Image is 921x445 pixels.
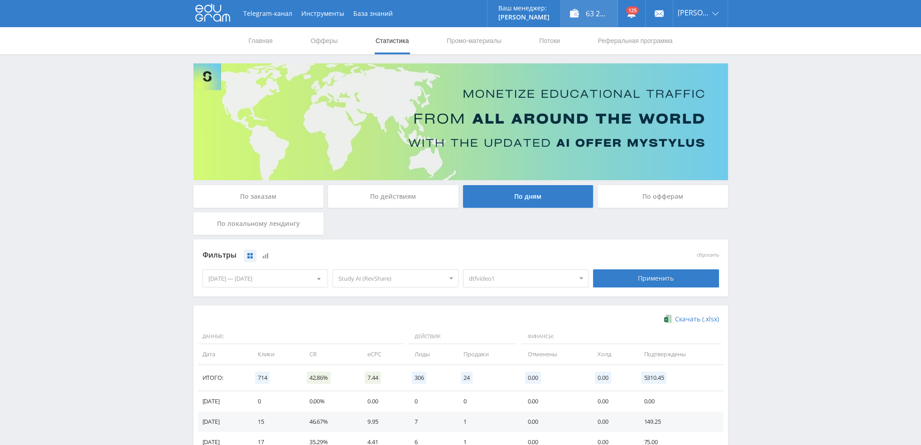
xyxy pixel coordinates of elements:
[405,412,454,432] td: 7
[203,270,328,287] div: [DATE] — [DATE]
[198,391,249,412] td: [DATE]
[521,329,721,345] span: Финансы:
[454,391,518,412] td: 0
[198,412,249,432] td: [DATE]
[598,185,728,208] div: По офферам
[300,344,358,364] td: CR
[446,27,502,54] a: Промо-материалы
[300,412,358,432] td: 46.67%
[249,412,300,432] td: 15
[249,391,300,412] td: 0
[538,27,561,54] a: Потоки
[664,315,718,324] a: Скачать (.xlsx)
[469,270,575,287] span: dtfvideo1
[635,391,723,412] td: 0.00
[641,372,666,384] span: 5310.45
[593,269,719,287] div: Применить
[635,412,723,432] td: 149.25
[203,249,589,262] div: Фильтры
[338,270,444,287] span: Study AI (RevShare)
[405,391,454,412] td: 0
[405,344,454,364] td: Лиды
[328,185,458,208] div: По действиям
[248,27,274,54] a: Главная
[519,412,589,432] td: 0.00
[519,391,589,412] td: 0.00
[198,329,403,345] span: Данные:
[525,372,541,384] span: 0.00
[358,344,405,364] td: eCPC
[412,372,427,384] span: 306
[249,344,300,364] td: Клики
[300,391,358,412] td: 0.00%
[193,212,324,235] div: По локальному лендингу
[678,9,709,16] span: [PERSON_NAME]
[635,344,723,364] td: Подтверждены
[358,391,405,412] td: 0.00
[664,314,672,323] img: xlsx
[697,252,719,258] button: сбросить
[588,344,635,364] td: Холд
[597,27,674,54] a: Реферальная программа
[498,5,550,12] p: Ваш менеджер:
[408,329,516,345] span: Действия:
[310,27,339,54] a: Офферы
[588,391,635,412] td: 0.00
[588,412,635,432] td: 0.00
[463,185,593,208] div: По дням
[193,63,728,180] img: Banner
[307,372,331,384] span: 42.86%
[519,344,589,364] td: Отменены
[255,372,270,384] span: 714
[675,316,719,323] span: Скачать (.xlsx)
[198,365,249,391] td: Итого:
[198,344,249,364] td: Дата
[365,372,381,384] span: 7.44
[358,412,405,432] td: 9.95
[375,27,410,54] a: Статистика
[498,14,550,21] p: [PERSON_NAME]
[193,185,324,208] div: По заказам
[461,372,473,384] span: 24
[454,412,518,432] td: 1
[454,344,518,364] td: Продажи
[595,372,611,384] span: 0.00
